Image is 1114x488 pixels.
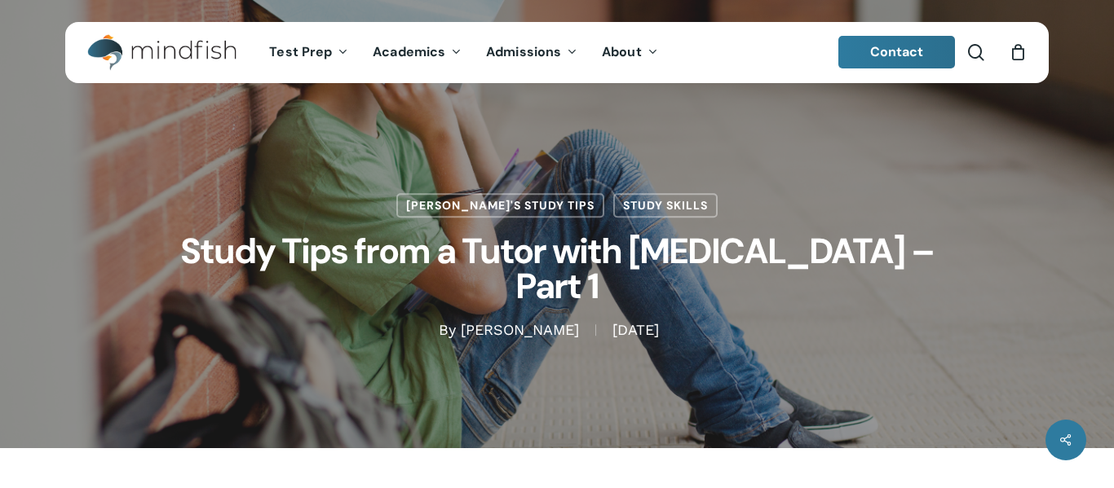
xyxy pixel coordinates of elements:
[486,43,561,60] span: Admissions
[439,325,456,336] span: By
[360,46,474,59] a: Academics
[838,36,956,68] a: Contact
[257,46,360,59] a: Test Prep
[269,43,332,60] span: Test Prep
[373,43,445,60] span: Academics
[870,43,924,60] span: Contact
[1006,380,1091,465] iframe: Chatbot
[602,43,642,60] span: About
[149,218,965,320] h1: Study Tips from a Tutor with [MEDICAL_DATA] – Part 1
[595,325,675,336] span: [DATE]
[65,22,1049,83] header: Main Menu
[257,22,670,83] nav: Main Menu
[613,193,718,218] a: Study Skills
[461,322,579,339] a: [PERSON_NAME]
[590,46,670,59] a: About
[474,46,590,59] a: Admissions
[396,193,604,218] a: [PERSON_NAME]'s Study Tips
